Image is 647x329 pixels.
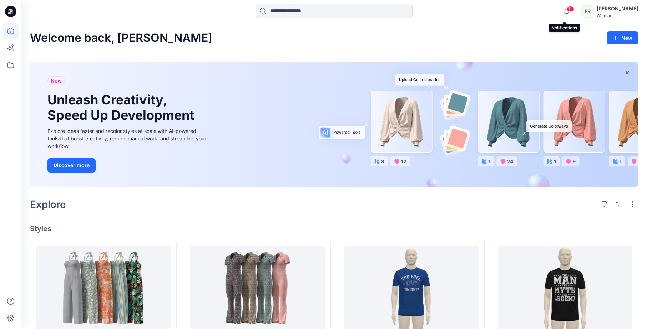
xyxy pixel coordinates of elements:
[47,127,208,150] div: Explore ideas faster and recolor styles at scale with AI-powered tools that boost creativity, red...
[47,158,96,173] button: Discover more
[597,13,638,18] div: Walmart
[30,199,66,210] h2: Explore
[597,4,638,13] div: [PERSON_NAME]
[607,31,638,44] button: New
[47,92,197,123] h1: Unleash Creativity, Speed Up Development
[30,31,212,45] h2: Welcome back, [PERSON_NAME]
[47,158,208,173] a: Discover more
[566,6,574,12] span: 11
[30,224,638,233] h4: Styles
[581,5,594,18] div: FR
[51,76,62,85] span: New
